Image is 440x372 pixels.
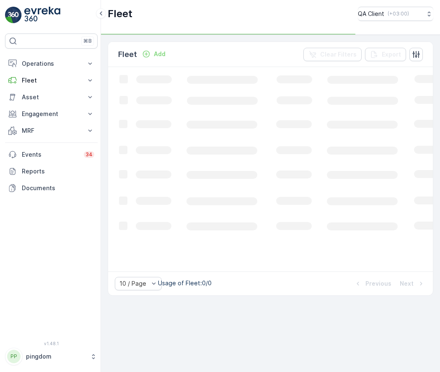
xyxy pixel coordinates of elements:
[5,146,98,163] a: Events34
[118,49,137,60] p: Fleet
[83,38,92,44] p: ⌘B
[158,279,212,287] p: Usage of Fleet : 0/0
[358,10,384,18] p: QA Client
[22,110,81,118] p: Engagement
[358,7,433,21] button: QA Client(+03:00)
[382,50,401,59] p: Export
[22,76,81,85] p: Fleet
[85,151,93,158] p: 34
[22,184,94,192] p: Documents
[5,180,98,196] a: Documents
[139,49,169,59] button: Add
[26,352,86,361] p: pingdom
[108,7,132,21] p: Fleet
[5,55,98,72] button: Operations
[7,350,21,363] div: PP
[22,59,81,68] p: Operations
[24,7,60,23] img: logo_light-DOdMpM7g.png
[365,279,391,288] p: Previous
[154,50,166,58] p: Add
[22,127,81,135] p: MRF
[5,122,98,139] button: MRF
[5,163,98,180] a: Reports
[22,167,94,176] p: Reports
[400,279,414,288] p: Next
[399,279,426,289] button: Next
[353,279,392,289] button: Previous
[5,348,98,365] button: PPpingdom
[303,48,362,61] button: Clear Filters
[365,48,406,61] button: Export
[5,89,98,106] button: Asset
[5,7,22,23] img: logo
[5,106,98,122] button: Engagement
[320,50,357,59] p: Clear Filters
[22,93,81,101] p: Asset
[22,150,79,159] p: Events
[5,72,98,89] button: Fleet
[5,341,98,346] span: v 1.48.1
[388,10,409,17] p: ( +03:00 )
